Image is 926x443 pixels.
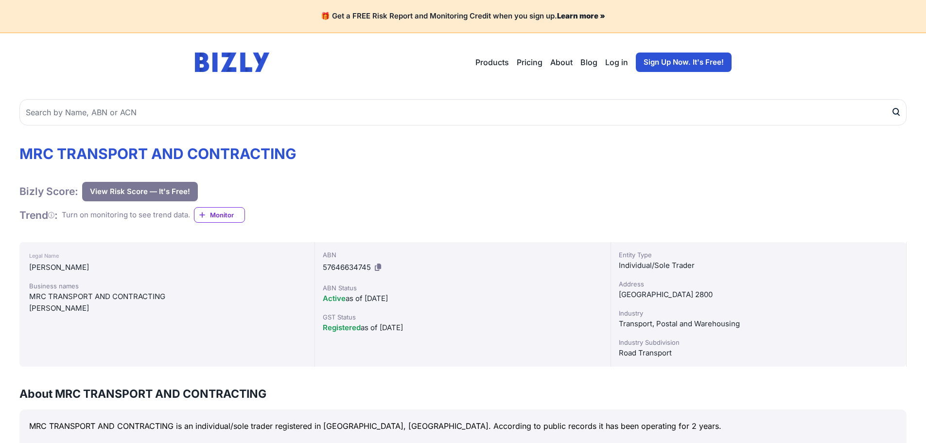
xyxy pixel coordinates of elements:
div: Turn on monitoring to see trend data. [62,210,190,221]
div: Road Transport [619,347,898,359]
a: Blog [580,56,597,68]
span: Registered [323,323,361,332]
h4: 🎁 Get a FREE Risk Report and Monitoring Credit when you sign up. [12,12,914,21]
div: Industry [619,308,898,318]
div: Address [619,279,898,289]
div: [PERSON_NAME] [29,262,305,273]
div: GST Status [323,312,602,322]
a: Log in [605,56,628,68]
span: 57646634745 [323,263,371,272]
div: Individual/Sole Trader [619,260,898,271]
div: MRC TRANSPORT AND CONTRACTING [29,291,305,302]
div: Business names [29,281,305,291]
div: ABN [323,250,602,260]
h1: Trend : [19,209,58,222]
div: Legal Name [29,250,305,262]
div: [PERSON_NAME] [29,302,305,314]
input: Search by Name, ABN or ACN [19,99,907,125]
p: MRC TRANSPORT AND CONTRACTING is an individual/sole trader registered in [GEOGRAPHIC_DATA], [GEOG... [29,419,897,433]
div: as of [DATE] [323,293,602,304]
span: Monitor [210,210,245,220]
div: as of [DATE] [323,322,602,334]
div: ABN Status [323,283,602,293]
div: Transport, Postal and Warehousing [619,318,898,330]
a: About [550,56,573,68]
h3: About MRC TRANSPORT AND CONTRACTING [19,386,907,402]
div: Industry Subdivision [619,337,898,347]
h1: MRC TRANSPORT AND CONTRACTING [19,145,907,162]
a: Pricing [517,56,542,68]
button: Products [475,56,509,68]
button: View Risk Score — It's Free! [82,182,198,201]
h1: Bizly Score: [19,185,78,198]
a: Monitor [194,207,245,223]
a: Learn more » [557,11,605,20]
a: Sign Up Now. It's Free! [636,53,732,72]
div: [GEOGRAPHIC_DATA] 2800 [619,289,898,301]
div: Entity Type [619,250,898,260]
span: Active [323,294,346,303]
